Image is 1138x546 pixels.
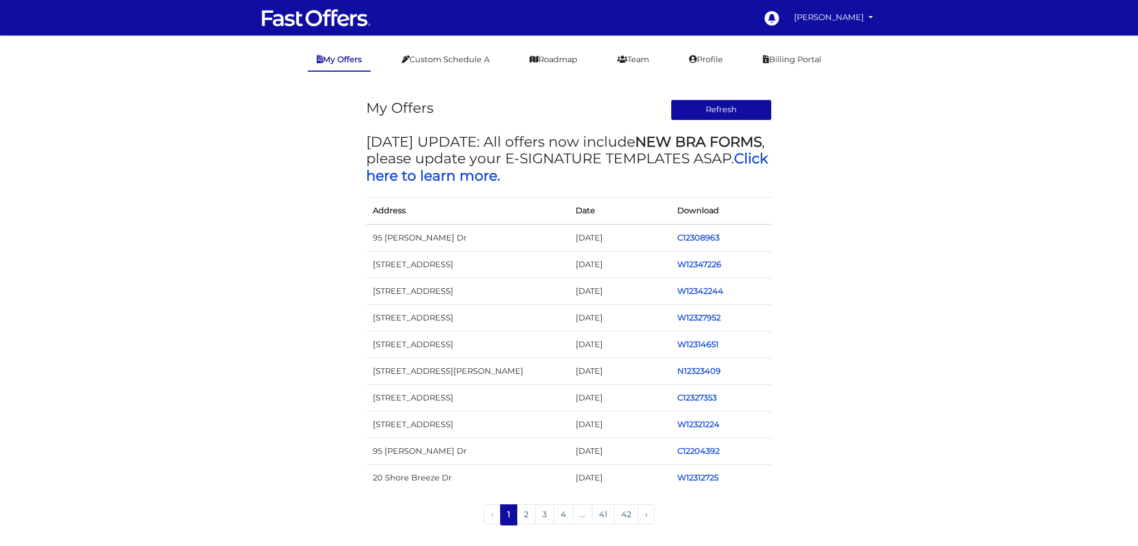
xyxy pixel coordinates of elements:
th: Download [671,197,772,224]
td: [DATE] [569,412,671,438]
a: Custom Schedule A [393,49,498,71]
td: [STREET_ADDRESS] [366,251,569,278]
td: [STREET_ADDRESS] [366,278,569,304]
a: W12312725 [677,473,718,483]
a: W12342244 [677,286,723,296]
a: W12327952 [677,313,721,323]
td: [DATE] [569,278,671,304]
a: W12321224 [677,419,720,429]
a: C12327353 [677,393,717,403]
td: [DATE] [569,251,671,278]
h3: [DATE] UPDATE: All offers now include , please update your E-SIGNATURE TEMPLATES ASAP. [366,133,772,184]
td: [STREET_ADDRESS] [366,304,569,331]
a: Team [608,49,658,71]
td: [STREET_ADDRESS] [366,385,569,412]
strong: NEW BRA FORMS [635,133,762,150]
td: [DATE] [569,304,671,331]
td: [STREET_ADDRESS][PERSON_NAME] [366,358,569,385]
td: [STREET_ADDRESS] [366,412,569,438]
a: Profile [680,49,732,71]
span: 1 [500,504,517,524]
a: My Offers [308,49,371,72]
td: 95 [PERSON_NAME] Dr [366,438,569,465]
a: W12347226 [677,259,721,269]
td: [DATE] [569,358,671,385]
a: C12204392 [677,446,720,456]
a: Click here to learn more. [366,150,768,183]
a: C12308963 [677,233,720,243]
td: [DATE] [569,224,671,252]
a: Roadmap [521,49,586,71]
th: Date [569,197,671,224]
a: N12323409 [677,366,721,376]
a: 41 [592,504,615,524]
td: [DATE] [569,438,671,465]
a: W12314651 [677,339,718,349]
h3: My Offers [366,99,433,116]
a: 3 [535,504,554,524]
a: 4 [553,504,573,524]
a: Billing Portal [754,49,830,71]
a: 42 [614,504,638,524]
a: Next » [638,504,655,524]
a: 2 [517,504,536,524]
td: [DATE] [569,385,671,412]
td: [STREET_ADDRESS] [366,331,569,358]
td: [DATE] [569,331,671,358]
li: « Previous [484,504,501,525]
th: Address [366,197,569,224]
td: [DATE] [569,465,671,492]
td: 95 [PERSON_NAME] Dr [366,224,569,252]
a: [PERSON_NAME] [790,7,877,28]
td: 20 Shore Breeze Dr [366,465,569,492]
button: Refresh [671,99,772,121]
